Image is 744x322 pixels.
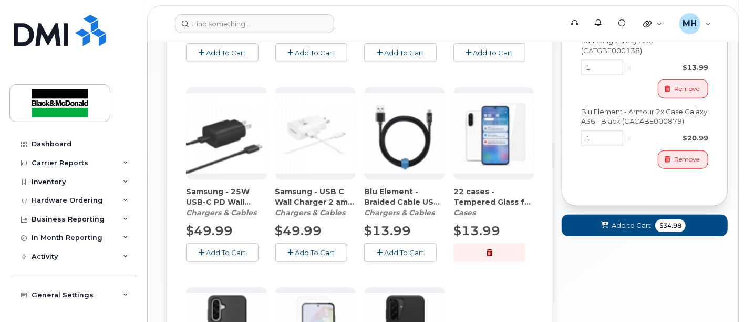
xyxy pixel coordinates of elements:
[655,219,686,232] span: $34.98
[384,48,424,57] span: Add To Cart
[275,243,348,261] button: Add To Cart
[364,186,445,218] div: Blu Element - Braided Cable USB-A to USB-C (4ft) – Black (CAMIPZ000176)
[674,155,699,164] span: Remove
[364,243,437,261] button: Add To Cart
[453,43,526,62] button: Add To Cart
[295,48,335,57] span: Add To Cart
[206,248,246,257] span: Add To Cart
[658,79,708,98] button: Remove
[364,93,445,174] img: accessory36348.JPG
[364,208,435,217] em: Chargers & Cables
[186,93,267,174] img: accessory36709.JPG
[635,63,708,73] div: $13.99
[562,215,728,236] button: Add to Cart $34.98
[636,13,670,34] div: Quicklinks
[453,186,534,207] span: 22 cases - Tempered Glass for Samsung Galaxy A36 (CATGBE000138)
[186,186,267,218] div: Samsung - 25W USB-C PD Wall Charger w/ USB-C cable - Black - OEM (CAHCPZ000082)
[275,186,356,218] div: Samsung - USB C Wall Charger 2 amp - White (CAHCPZ000055)
[453,223,500,238] span: $13.99
[453,186,534,218] div: 22 cases - Tempered Glass for Samsung Galaxy A36 (CATGBE000138)
[206,48,246,57] span: Add To Cart
[186,243,259,261] button: Add To Cart
[275,93,356,174] img: accessory36354.JPG
[674,84,699,94] span: Remove
[364,223,411,238] span: $13.99
[275,43,348,62] button: Add To Cart
[275,186,356,207] span: Samsung - USB C Wall Charger 2 amp - White (CAHCPZ000055)
[186,186,267,207] span: Samsung - 25W USB-C PD Wall Charger w/ USB-C cable - Black - OEM (CAHCPZ000082)
[275,223,322,238] span: $49.99
[186,43,259,62] button: Add To Cart
[672,13,719,34] div: Maria Hatzopoulos
[275,208,346,217] em: Chargers & Cables
[683,17,697,30] span: MH
[186,208,256,217] em: Chargers & Cables
[175,14,334,33] input: Find something...
[453,93,534,174] img: accessory37072.JPG
[186,223,233,238] span: $49.99
[623,133,635,143] div: x
[384,248,424,257] span: Add To Cart
[295,248,335,257] span: Add To Cart
[364,186,445,207] span: Blu Element - Braided Cable USB-A to USB-C (4ft) – Black (CAMIPZ000176)
[453,208,476,217] em: Cases
[581,107,708,126] div: Blu Element - Armour 2x Case Galaxy A36 - Black (CACABE000879)
[635,133,708,143] div: $20.99
[364,43,437,62] button: Add To Cart
[658,150,708,169] button: Remove
[623,63,635,73] div: x
[473,48,513,57] span: Add To Cart
[612,220,651,230] span: Add to Cart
